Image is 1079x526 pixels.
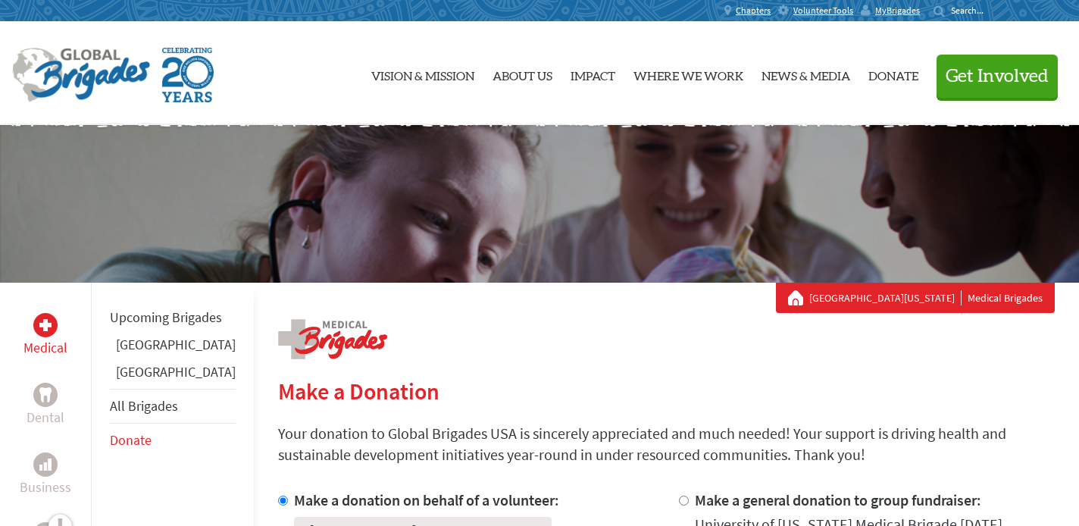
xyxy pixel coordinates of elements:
img: Business [39,459,52,471]
li: Panama [110,362,236,389]
a: [GEOGRAPHIC_DATA] [116,336,236,353]
a: [GEOGRAPHIC_DATA] [116,363,236,380]
span: MyBrigades [875,5,920,17]
input: Search... [951,5,994,16]
button: Get Involved [937,55,1058,98]
img: logo-medical.png [278,319,387,359]
a: MedicalMedical [23,313,67,358]
span: Chapters [736,5,771,17]
a: Donate [868,34,918,113]
div: Business [33,452,58,477]
img: Global Brigades Logo [12,48,150,102]
a: News & Media [762,34,850,113]
li: Ghana [110,334,236,362]
a: [GEOGRAPHIC_DATA][US_STATE] [809,290,962,305]
div: Medical Brigades [788,290,1043,305]
a: About Us [493,34,552,113]
p: Your donation to Global Brigades USA is sincerely appreciated and much needed! Your support is dr... [278,423,1055,465]
a: All Brigades [110,397,178,415]
div: Medical [33,313,58,337]
label: Make a general donation to group fundraiser: [695,490,981,509]
div: Dental [33,383,58,407]
label: Make a donation on behalf of a volunteer: [294,490,559,509]
img: Dental [39,387,52,402]
p: Medical [23,337,67,358]
li: Donate [110,424,236,457]
a: BusinessBusiness [20,452,71,498]
p: Business [20,477,71,498]
a: Donate [110,431,152,449]
li: All Brigades [110,389,236,424]
a: Vision & Mission [371,34,474,113]
a: DentalDental [27,383,64,428]
a: Impact [571,34,615,113]
img: Medical [39,319,52,331]
li: Upcoming Brigades [110,301,236,334]
span: Get Involved [946,67,1049,86]
p: Dental [27,407,64,428]
a: Upcoming Brigades [110,308,222,326]
span: Volunteer Tools [793,5,853,17]
a: Where We Work [633,34,743,113]
img: Global Brigades Celebrating 20 Years [162,48,214,102]
h2: Make a Donation [278,377,1055,405]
